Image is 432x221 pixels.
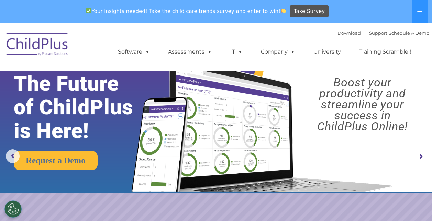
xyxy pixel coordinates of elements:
[3,28,72,62] img: ChildPlus by Procare Solutions
[96,73,125,79] span: Phone number
[352,45,418,59] a: Training Scramble!!
[86,8,91,13] img: ✅
[4,200,22,218] button: Cookies Settings
[14,151,98,170] a: Request a Demo
[83,4,289,18] span: Your insights needed! Take the child care trends survey and enter to win!
[389,30,429,36] a: Schedule A Demo
[298,77,427,132] rs-layer: Boost your productivity and streamline your success in ChildPlus Online!
[281,8,286,13] img: 👏
[223,45,250,59] a: IT
[14,72,152,143] rs-layer: The Future of ChildPlus is Here!
[337,30,361,36] a: Download
[290,5,329,18] a: Take Survey
[96,45,117,50] span: Last name
[294,5,325,18] span: Take Survey
[307,45,348,59] a: University
[111,45,157,59] a: Software
[369,30,387,36] a: Support
[337,30,429,36] font: |
[161,45,219,59] a: Assessments
[254,45,302,59] a: Company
